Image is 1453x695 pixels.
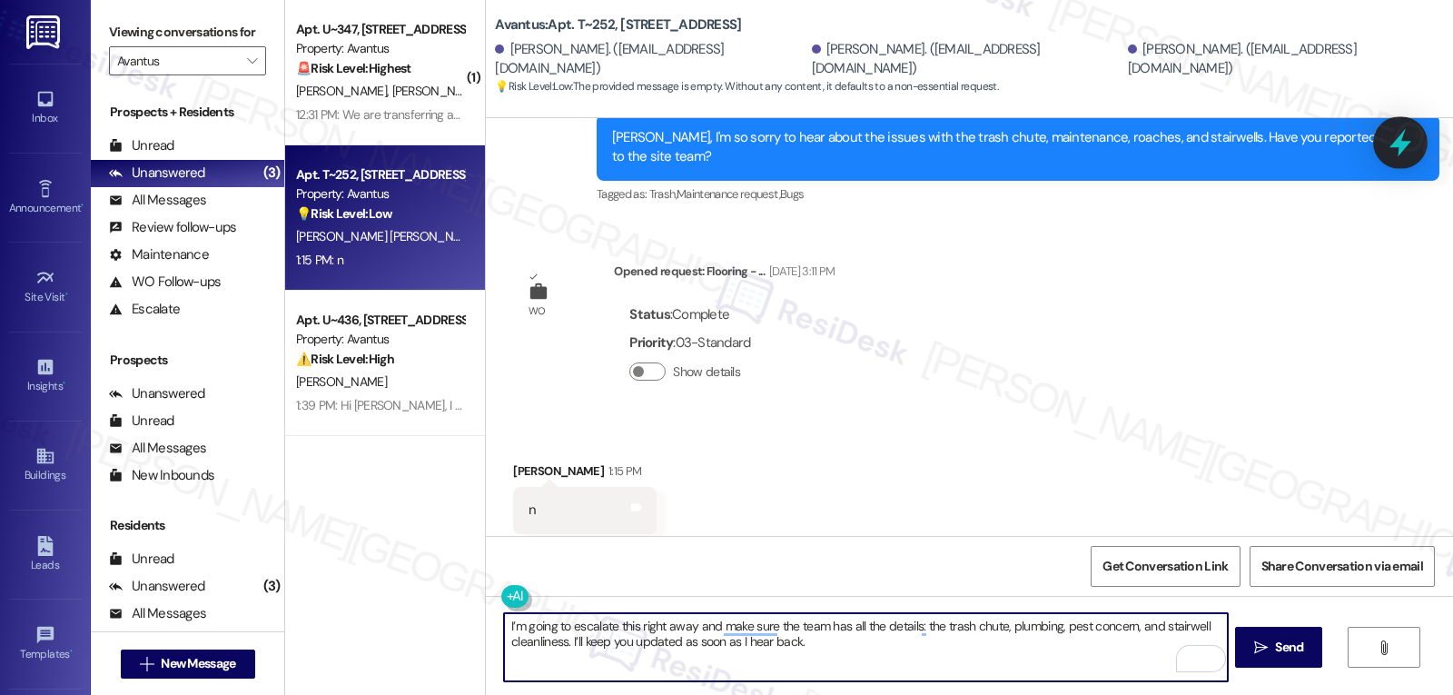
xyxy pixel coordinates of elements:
[495,40,806,79] div: [PERSON_NAME]. ([EMAIL_ADDRESS][DOMAIN_NAME])
[296,60,411,76] strong: 🚨 Risk Level: Highest
[1235,627,1323,668] button: Send
[495,79,571,94] strong: 💡 Risk Level: Low
[1254,640,1268,655] i: 
[504,613,1227,681] textarea: To enrich screen reader interactions, please activate Accessibility in Grammarly extension settings
[91,351,284,370] div: Prospects
[1102,557,1228,576] span: Get Conversation Link
[109,18,266,46] label: Viewing conversations for
[529,302,546,321] div: WO
[1261,557,1423,576] span: Share Conversation via email
[1250,546,1435,587] button: Share Conversation via email
[9,84,82,133] a: Inbox
[109,412,174,431] div: Unread
[296,311,464,330] div: Apt. U~436, [STREET_ADDRESS]
[109,191,206,210] div: All Messages
[614,262,835,287] div: Opened request: Flooring - ...
[109,136,174,155] div: Unread
[9,620,82,669] a: Templates •
[612,128,1410,167] div: [PERSON_NAME], I'm so sorry to hear about the issues with the trash chute, maintenance, roaches, ...
[9,352,82,401] a: Insights •
[109,164,205,183] div: Unanswered
[513,462,657,487] div: [PERSON_NAME]
[140,657,153,671] i: 
[161,654,235,673] span: New Message
[296,373,387,390] span: [PERSON_NAME]
[91,516,284,535] div: Residents
[597,181,1439,207] div: Tagged as:
[109,466,214,485] div: New Inbounds
[765,262,835,281] div: [DATE] 3:11 PM
[629,329,750,357] div: : 03-Standard
[1377,640,1390,655] i: 
[9,441,82,490] a: Buildings
[109,273,221,292] div: WO Follow-ups
[677,186,780,202] span: Maintenance request ,
[117,46,237,75] input: All communities
[296,39,464,58] div: Property: Avantus
[70,645,73,658] span: •
[65,288,68,301] span: •
[296,106,894,123] div: 12:31 PM: We are transferring apartments on [DATE]. They are doing the inspection of our current ...
[495,15,741,35] b: Avantus: Apt. T~252, [STREET_ADDRESS]
[259,159,285,187] div: (3)
[513,534,657,561] div: Tagged as:
[9,531,82,580] a: Leads
[296,83,392,99] span: [PERSON_NAME]
[296,228,486,244] span: [PERSON_NAME] [PERSON_NAME]
[629,333,673,352] b: Priority
[296,330,464,349] div: Property: Avantus
[109,245,209,264] div: Maintenance
[81,199,84,212] span: •
[26,15,64,49] img: ResiDesk Logo
[259,572,285,601] div: (3)
[629,305,670,323] b: Status
[604,462,641,481] div: 1:15 PM
[9,263,82,312] a: Site Visit •
[296,165,464,184] div: Apt. T~252, [STREET_ADDRESS]
[109,439,206,458] div: All Messages
[296,20,464,39] div: Apt. U~347, [STREET_ADDRESS]
[529,501,536,520] div: n
[1091,546,1240,587] button: Get Conversation Link
[296,252,343,268] div: 1:15 PM: n
[1128,40,1439,79] div: [PERSON_NAME]. ([EMAIL_ADDRESS][DOMAIN_NAME])
[91,103,284,122] div: Prospects + Residents
[109,300,180,319] div: Escalate
[109,550,174,569] div: Unread
[109,604,206,623] div: All Messages
[812,40,1123,79] div: [PERSON_NAME]. ([EMAIL_ADDRESS][DOMAIN_NAME])
[296,184,464,204] div: Property: Avantus
[109,218,236,237] div: Review follow-ups
[1275,638,1303,657] span: Send
[392,83,483,99] span: [PERSON_NAME]
[109,384,205,403] div: Unanswered
[247,54,257,68] i: 
[495,77,998,96] span: : The provided message is empty. Without any content, it defaults to a non-essential request.
[673,362,740,382] label: Show details
[296,205,392,222] strong: 💡 Risk Level: Low
[109,577,205,596] div: Unanswered
[296,351,394,367] strong: ⚠️ Risk Level: High
[121,650,255,679] button: New Message
[780,186,804,202] span: Bugs
[649,186,677,202] span: Trash ,
[629,301,750,329] div: : Complete
[63,377,65,390] span: •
